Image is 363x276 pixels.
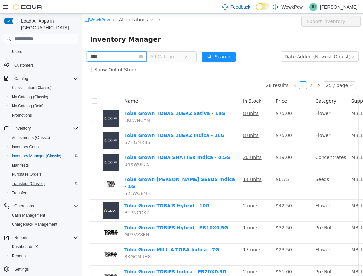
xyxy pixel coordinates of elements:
span: Show Out of Stock [10,53,57,58]
li: 2 [225,68,233,76]
input: Dark Mode [256,3,270,10]
span: My Catalog (Classic) [12,94,48,100]
span: Cash Management [12,213,45,218]
i: icon: shop [2,4,7,8]
span: MBLL [269,141,281,146]
span: Inventory Count [9,143,78,151]
u: 20 units [161,141,179,146]
button: Reports [7,251,81,261]
button: Transfers (Classic) [7,179,81,188]
span: JH [311,3,316,11]
button: Reports [1,233,81,242]
li: Next Page [233,68,241,76]
span: GP3VZ8EN [42,218,67,223]
u: 2 units [161,189,176,195]
span: Classification (Classic) [12,85,52,90]
a: Promotions [9,111,35,119]
span: Reports [9,252,78,260]
span: Promotions [9,111,78,119]
td: Pre-Roll [230,208,267,230]
a: Cash Management [9,211,48,219]
p: WowkPow [281,3,303,11]
span: My Catalog (Classic) [9,93,78,101]
span: MBLL [269,163,281,168]
span: Customers [12,61,78,69]
a: Toba Grown MILL-A-TOBA Indica - 7G [42,233,137,239]
td: Concentrates [230,138,267,160]
span: Catalog [14,76,28,81]
a: Purchase Orders [9,171,44,178]
span: Name [42,84,56,90]
i: icon: down [267,70,271,74]
span: / [30,4,32,9]
a: Customers [12,61,36,69]
a: Toba Grown TOBIES Indica - PR20X0.5G [42,255,144,261]
i: icon: close-circle [57,41,61,45]
a: Adjustments (Classic) [9,134,53,142]
span: MBLL [269,255,281,261]
button: Inventory [1,124,81,133]
span: 52LWG8MH [42,177,69,182]
button: My Catalog (Beta) [7,102,81,111]
span: Cash Management [9,211,78,219]
a: Toba Grown TOBA'S Hybrid - 10G [42,189,127,195]
button: Adjustments (Classic) [7,133,81,142]
a: Toba Grown TOBIES Hybrid - PR10X0.5G [42,211,146,217]
a: Inventory Manager (Classic) [9,152,64,160]
span: Manifests [9,161,78,169]
span: 8KGCMUH8 [42,240,68,245]
span: Transfers [9,189,78,197]
span: Adjustments (Classic) [12,135,50,140]
span: Customers [14,63,34,68]
span: MBLL [269,119,281,124]
span: MBLL [269,233,281,239]
i: icon: down [101,41,105,45]
i: icon: right [235,70,239,74]
a: Toba Grown TOBAS 18ERZ Sativa - 18G [42,97,143,102]
a: Toba Grown [PERSON_NAME] SEEDS Indica - 1G [42,163,153,175]
span: Reports [14,235,28,240]
div: 25 / page [244,68,266,75]
span: LKLWNQYN [42,104,68,109]
span: Operations [14,203,34,209]
span: Users [12,49,22,54]
td: Pre-Roll [230,252,267,274]
span: Manifests [12,163,29,168]
a: My Catalog (Beta) [9,102,46,110]
img: Toba Grown TOBA SHATTER Indica - 0.5G placeholder [20,140,37,157]
span: Suppliers [269,84,291,90]
span: All Categories [68,39,98,46]
li: 28 results [183,68,206,76]
img: Toba Grown TOBAS 18ERZ Indica - 18G placeholder [20,118,37,135]
span: Inventory Count [12,144,40,149]
span: Inventory [14,126,31,131]
span: 04XW0FC5 [42,148,67,153]
span: My Catalog (Beta) [9,102,78,110]
a: Toba Grown TOBAS 18ERZ Indica - 18G [42,119,142,124]
span: Reports [12,253,26,259]
span: Users [9,48,78,56]
span: Chargeback Management [12,222,57,227]
span: / [76,4,78,9]
button: Inventory Count [7,142,81,151]
button: Customers [1,60,81,70]
a: Chargeback Management [9,220,60,228]
span: Inventory Manager (Classic) [12,153,61,159]
span: $75.00 [194,119,210,124]
a: Reports [9,252,28,260]
span: Dashboards [12,244,38,249]
div: Jenny Hart [309,3,317,11]
span: Feedback [230,4,250,10]
span: $19.00 [194,141,210,146]
span: Purchase Orders [9,171,78,178]
button: icon: ellipsis [268,2,278,13]
span: Classification (Classic) [9,84,78,92]
a: Settings [12,265,31,273]
a: Feedback [220,0,253,13]
img: Toba Grown TOBA'S Hybrid - 10G placeholder [20,189,37,205]
span: MBLL [269,211,281,217]
a: Inventory Count [9,143,42,151]
span: MBLL [269,97,281,102]
u: 14 units [161,163,179,168]
a: 2 [225,68,232,75]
